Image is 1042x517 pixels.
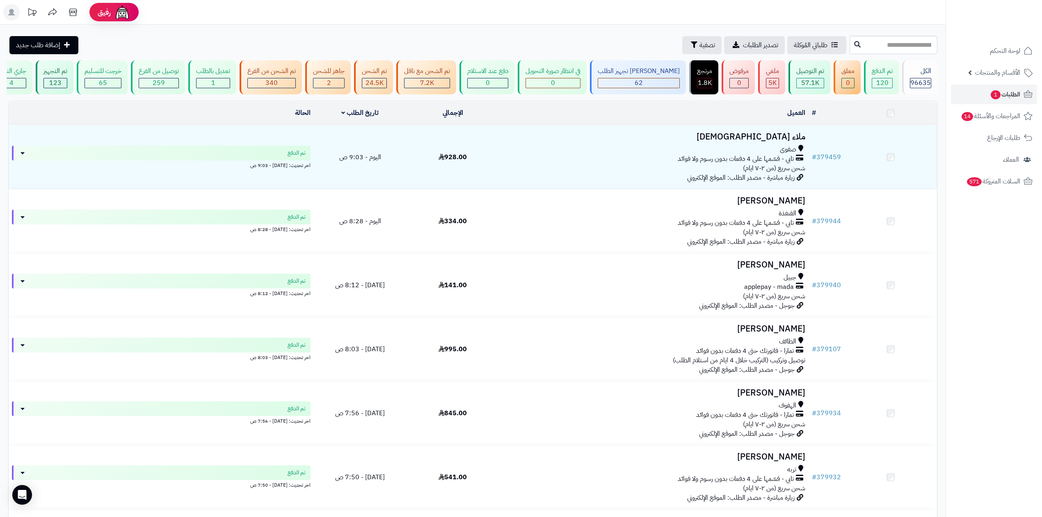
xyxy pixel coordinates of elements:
span: 0 [486,78,490,88]
div: خرجت للتسليم [85,66,121,76]
span: اليوم - 9:03 ص [339,152,381,162]
span: العملاء [1003,154,1019,165]
span: الهفوف [779,401,796,410]
div: مرتجع [697,66,712,76]
div: في انتظار صورة التحويل [526,66,580,76]
span: تصدير الطلبات [743,40,778,50]
span: 57.1K [801,78,819,88]
span: تمارا - فاتورتك حتى 4 دفعات بدون فوائد [696,410,794,420]
div: 1845 [697,78,712,88]
div: جاهز للشحن [313,66,345,76]
span: 24.5K [366,78,384,88]
span: الأقسام والمنتجات [975,67,1020,78]
span: رفيق [98,7,111,17]
a: تم الشحن 24.5K [352,60,395,94]
span: تمارا - فاتورتك حتى 4 دفعات بدون فوائد [696,346,794,356]
span: [DATE] - 7:50 ص [335,472,385,482]
span: # [812,408,816,418]
span: [DATE] - 8:03 ص [335,344,385,354]
span: 571 [967,177,982,186]
a: تصدير الطلبات [724,36,785,54]
span: شحن سريع (من ٢-٧ ايام) [743,419,805,429]
div: 1 [197,78,230,88]
a: تم الدفع 120 [862,60,900,94]
a: مرفوض 0 [720,60,756,94]
h3: [PERSON_NAME] [503,196,805,206]
span: 96635 [910,78,931,88]
a: الإجمالي [443,108,463,118]
span: 1 [991,90,1001,99]
span: تم الدفع [288,405,306,413]
span: شحن سريع (من ٢-٧ ايام) [743,163,805,173]
span: اليوم - 8:28 ص [339,216,381,226]
span: جوجل - مصدر الطلب: الموقع الإلكتروني [699,429,795,439]
span: 995.00 [439,344,467,354]
a: دفع عند الاستلام 0 [458,60,516,94]
a: جاهز للشحن 2 [304,60,352,94]
div: تم التوصيل [796,66,824,76]
span: 0 [551,78,555,88]
div: اخر تحديث: [DATE] - 8:28 ص [12,224,311,233]
span: 5K [768,78,777,88]
span: 4 [9,78,14,88]
a: [PERSON_NAME] تجهيز الطلب 62 [588,60,688,94]
a: تم الشحن مع ناقل 7.2K [395,60,458,94]
span: جوجل - مصدر الطلب: الموقع الإلكتروني [699,301,795,311]
div: 7222 [404,78,450,88]
div: 0 [468,78,508,88]
div: توصيل من الفرع [139,66,179,76]
a: الطلبات1 [951,85,1037,104]
a: طلبات الإرجاع [951,128,1037,148]
a: ملغي 5K [756,60,787,94]
div: 4998 [766,78,779,88]
a: لوحة التحكم [951,41,1037,61]
div: [PERSON_NAME] تجهيز الطلب [598,66,680,76]
div: اخر تحديث: [DATE] - 7:50 ص [12,480,311,489]
span: 0 [737,78,741,88]
a: تم الشحن من الفرع 340 [238,60,304,94]
div: 65 [85,78,121,88]
a: #379944 [812,216,841,226]
span: تم الدفع [288,149,306,157]
span: [DATE] - 7:56 ص [335,408,385,418]
div: تم التجهيز [43,66,67,76]
div: 57055 [797,78,824,88]
span: # [812,280,816,290]
span: 259 [153,78,165,88]
div: مرفوض [729,66,749,76]
div: 2 [313,78,344,88]
span: 541.00 [439,472,467,482]
span: الطلبات [990,89,1020,100]
span: تم الدفع [288,469,306,477]
a: تم التوصيل 57.1K [787,60,832,94]
a: إضافة طلب جديد [9,36,78,54]
span: # [812,472,816,482]
span: # [812,216,816,226]
span: المراجعات والأسئلة [961,110,1020,122]
h3: [PERSON_NAME] [503,388,805,398]
span: applepay - mada [744,282,794,292]
span: زيارة مباشرة - مصدر الطلب: الموقع الإلكتروني [687,493,795,503]
div: ملغي [766,66,779,76]
span: 1 [211,78,215,88]
span: تابي - قسّمها على 4 دفعات بدون رسوم ولا فوائد [678,154,794,164]
span: تم الدفع [288,341,306,349]
span: 65 [99,78,107,88]
h3: [PERSON_NAME] [503,324,805,334]
span: 340 [265,78,278,88]
div: تم الشحن [362,66,387,76]
div: 123 [44,78,67,88]
div: 62 [598,78,679,88]
span: 7.2K [420,78,434,88]
span: جوجل - مصدر الطلب: الموقع الإلكتروني [699,365,795,375]
h3: [PERSON_NAME] [503,452,805,462]
span: # [812,152,816,162]
div: 0 [730,78,748,88]
a: مرتجع 1.8K [688,60,720,94]
span: طلباتي المُوكلة [794,40,827,50]
span: 1.8K [698,78,712,88]
div: 259 [139,78,178,88]
a: تحديثات المنصة [22,4,42,23]
span: القنفذة [779,209,796,218]
span: 334.00 [439,216,467,226]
